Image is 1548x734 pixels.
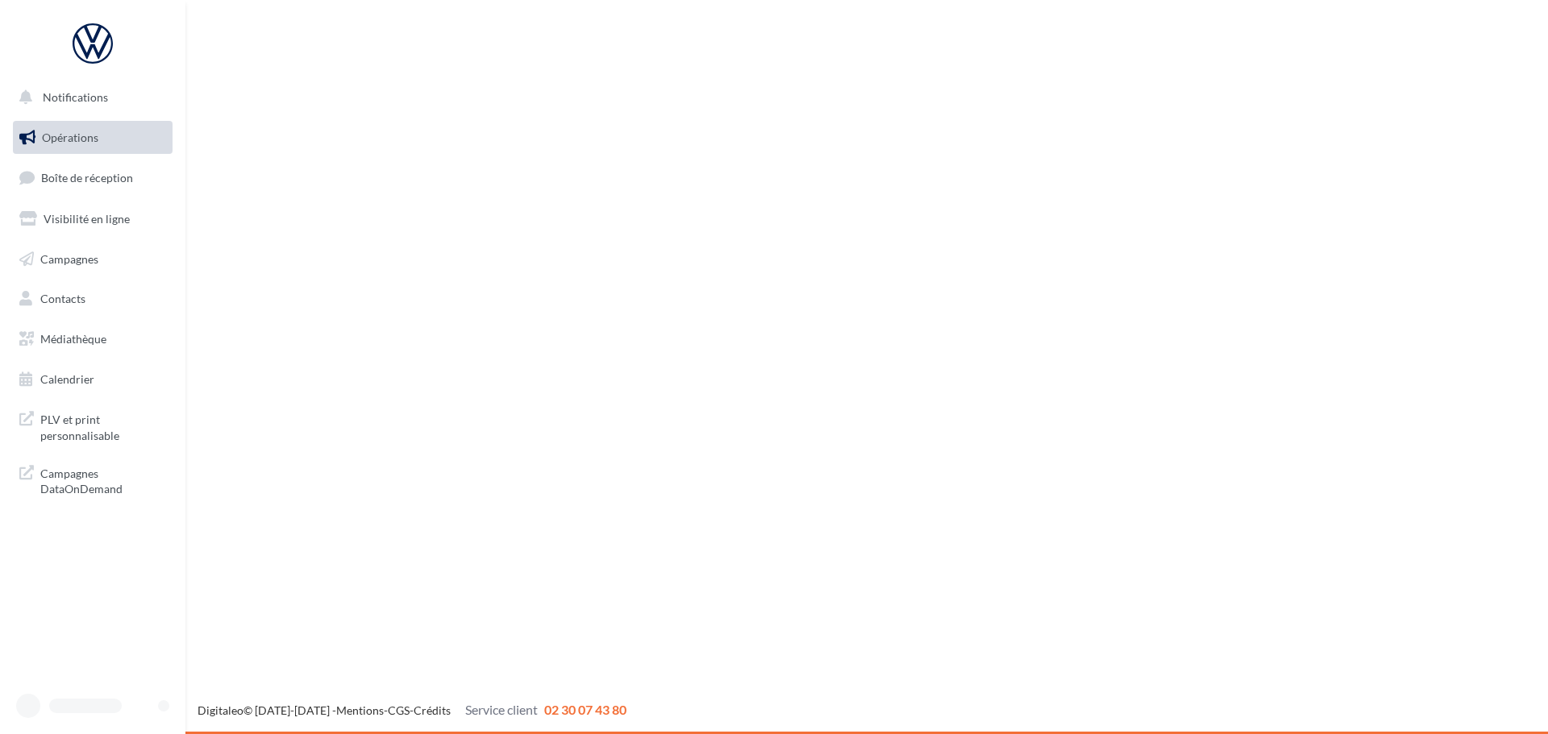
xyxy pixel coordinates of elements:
span: Opérations [42,131,98,144]
span: 02 30 07 43 80 [544,702,626,717]
span: PLV et print personnalisable [40,408,166,443]
span: © [DATE]-[DATE] - - - [198,703,626,717]
span: Boîte de réception [41,171,133,185]
a: Campagnes DataOnDemand [10,456,176,504]
span: Médiathèque [40,332,106,346]
a: Calendrier [10,363,176,396]
a: Digitaleo [198,703,243,717]
span: Visibilité en ligne [44,212,130,226]
span: Service client [465,702,538,717]
a: Crédits [414,703,451,717]
span: Campagnes DataOnDemand [40,462,166,497]
a: Opérations [10,121,176,155]
button: Notifications [10,81,169,114]
span: Calendrier [40,372,94,386]
a: Boîte de réception [10,160,176,195]
a: PLV et print personnalisable [10,402,176,450]
a: Campagnes [10,243,176,276]
span: Notifications [43,90,108,104]
span: Contacts [40,292,85,305]
a: Contacts [10,282,176,316]
span: Campagnes [40,251,98,265]
a: Visibilité en ligne [10,202,176,236]
a: Médiathèque [10,322,176,356]
a: CGS [388,703,410,717]
a: Mentions [336,703,384,717]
